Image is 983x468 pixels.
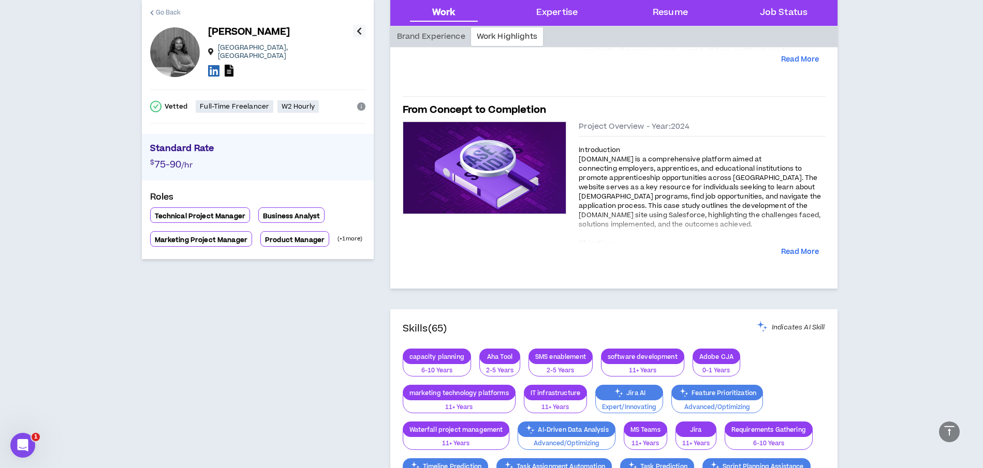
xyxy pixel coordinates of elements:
[579,145,620,155] span: Introduction
[357,102,365,111] span: info-circle
[403,122,566,214] img: project-case-studies-default.jpeg
[265,236,325,244] p: Product Manager
[608,366,678,375] p: 11+ Years
[595,394,663,414] button: Expert/Innovating
[150,191,365,207] p: Roles
[486,366,513,375] p: 2-5 Years
[150,27,200,77] div: Kamille W.
[531,403,580,412] p: 11+ Years
[596,389,663,397] p: Jira AI
[579,155,821,229] span: [DOMAIN_NAME] is a comprehensive platform aimed at connecting employers, apprentices, and educati...
[403,426,509,433] p: Waterfall project management
[391,27,471,46] div: Brand Experience
[672,389,762,397] p: Feature Prioritization
[699,366,733,375] p: 0-1 Years
[529,357,593,377] button: 2-5 Years
[181,160,192,171] span: /hr
[150,142,365,158] p: Standard Rate
[630,439,661,448] p: 11+ Years
[154,158,182,172] span: 75-90
[653,6,688,20] div: Resume
[409,439,503,448] p: 11+ Years
[518,430,615,450] button: Advanced/Optimizing
[200,102,269,111] p: Full-Time Freelancer
[781,55,819,65] button: Read More
[682,439,710,448] p: 11+ Years
[480,353,520,360] p: Aha Tool
[693,353,740,360] p: Adobe CJA
[725,426,812,433] p: Requirements Gathering
[471,27,543,46] div: Work Highlights
[403,430,510,450] button: 11+ Years
[32,433,40,441] span: 1
[150,158,154,167] span: $
[338,235,362,243] p: (+ 1 more)
[535,366,586,375] p: 2-5 Years
[601,353,684,360] p: software development
[263,212,320,220] p: Business Analyst
[165,102,188,111] p: Vetted
[524,394,587,414] button: 11+ Years
[731,439,806,448] p: 6-10 Years
[479,357,520,377] button: 2-5 Years
[624,430,667,450] button: 11+ Years
[676,426,716,433] p: Jira
[601,357,684,377] button: 11+ Years
[781,247,819,258] button: Read More
[624,426,667,433] p: MS Teams
[403,353,471,360] p: capacity planning
[155,236,248,244] p: Marketing Project Manager
[155,212,246,220] p: Technical Project Manager
[678,403,756,412] p: Advanced/Optimizing
[208,25,290,39] p: [PERSON_NAME]
[282,102,315,111] p: W2 Hourly
[529,353,592,360] p: SMS enablement
[409,403,509,412] p: 11+ Years
[432,6,456,20] div: Work
[409,366,464,375] p: 6-10 Years
[10,433,35,458] iframe: Intercom live chat
[403,322,447,336] h4: Skills (65)
[536,6,578,20] div: Expertise
[760,6,808,20] div: Job Status
[218,43,353,60] p: [GEOGRAPHIC_DATA] , [GEOGRAPHIC_DATA]
[602,403,656,412] p: Expert/Innovating
[676,430,716,450] button: 11+ Years
[403,394,516,414] button: 11+ Years
[518,426,614,433] p: AI-Driven Data Analysis
[725,430,813,450] button: 6-10 Years
[772,323,825,331] span: Indicates AI Skill
[403,389,515,397] p: marketing technology platforms
[403,103,547,117] h5: From Concept to Completion
[150,101,162,112] span: check-circle
[693,357,740,377] button: 0-1 Years
[579,122,689,132] span: Project Overview - Year: 2024
[524,439,608,448] p: Advanced/Optimizing
[156,8,181,18] span: Go Back
[943,425,956,437] span: vertical-align-top
[403,357,471,377] button: 6-10 Years
[524,389,586,397] p: IT infrastructure
[671,394,763,414] button: Advanced/Optimizing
